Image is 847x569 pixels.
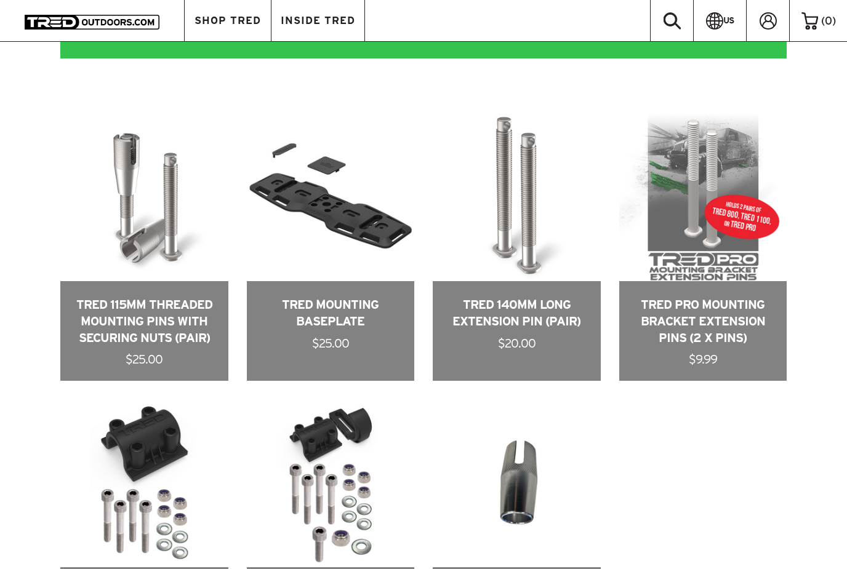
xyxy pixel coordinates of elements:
img: cart-icon [801,12,818,30]
span: SHOP TRED [195,15,261,26]
img: TRED Outdoors America [25,15,159,30]
span: ( ) [821,15,836,26]
span: INSIDE TRED [281,15,355,26]
span: 0 [825,15,832,26]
